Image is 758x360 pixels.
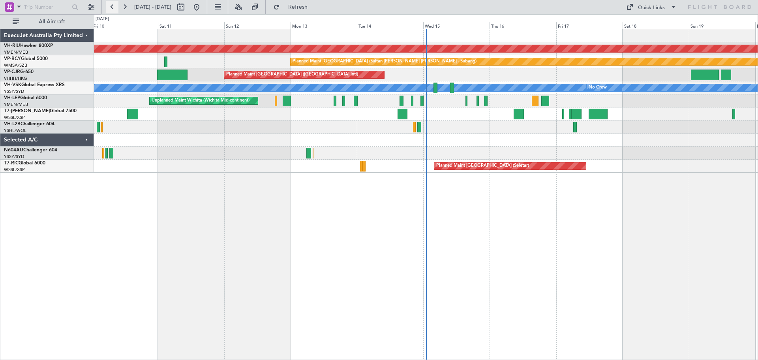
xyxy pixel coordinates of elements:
span: VH-VSK [4,83,21,87]
a: N604AUChallenger 604 [4,148,57,153]
div: Planned Maint [GEOGRAPHIC_DATA] ([GEOGRAPHIC_DATA] Intl) [226,69,358,81]
span: [DATE] - [DATE] [134,4,171,11]
a: VH-RIUHawker 800XP [4,43,53,48]
div: No Crew [589,82,607,94]
a: VH-VSKGlobal Express XRS [4,83,65,87]
a: YSSY/SYD [4,154,24,160]
div: Planned Maint [GEOGRAPHIC_DATA] (Sultan [PERSON_NAME] [PERSON_NAME] - Subang) [293,56,477,68]
a: VP-CJRG-650 [4,70,34,74]
a: VP-BCYGlobal 5000 [4,57,48,61]
div: Mon 13 [291,22,357,29]
button: Quick Links [622,1,681,13]
a: T7-RICGlobal 6000 [4,161,45,166]
div: Planned Maint [GEOGRAPHIC_DATA] (Seletar) [436,160,529,172]
a: YMEN/MEB [4,102,28,107]
div: Wed 15 [423,22,490,29]
span: VH-L2B [4,122,21,126]
div: Sun 19 [689,22,755,29]
div: Sun 12 [224,22,291,29]
span: Refresh [281,4,315,10]
button: All Aircraft [9,15,86,28]
a: WSSL/XSP [4,167,25,173]
div: Unplanned Maint Wichita (Wichita Mid-continent) [152,95,250,107]
span: VH-RIU [4,43,20,48]
span: VH-LEP [4,96,20,100]
a: VHHH/HKG [4,75,27,81]
span: VP-BCY [4,57,21,61]
a: YSSY/SYD [4,89,24,94]
a: WSSL/XSP [4,115,25,121]
div: Quick Links [638,4,665,12]
div: Thu 16 [490,22,556,29]
div: Fri 10 [92,22,158,29]
a: VH-L2BChallenger 604 [4,122,54,126]
div: Tue 14 [357,22,423,29]
a: YSHL/WOL [4,128,26,134]
a: T7-[PERSON_NAME]Global 7500 [4,109,77,113]
div: Sat 11 [158,22,224,29]
button: Refresh [270,1,317,13]
span: VP-CJR [4,70,20,74]
div: Sat 18 [623,22,689,29]
a: VH-LEPGlobal 6000 [4,96,47,100]
a: WMSA/SZB [4,62,27,68]
div: [DATE] [96,16,109,23]
span: T7-RIC [4,161,19,166]
div: Fri 17 [556,22,623,29]
span: N604AU [4,148,23,153]
input: Trip Number [24,1,69,13]
span: All Aircraft [21,19,83,25]
span: T7-[PERSON_NAME] [4,109,50,113]
a: YMEN/MEB [4,49,28,55]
